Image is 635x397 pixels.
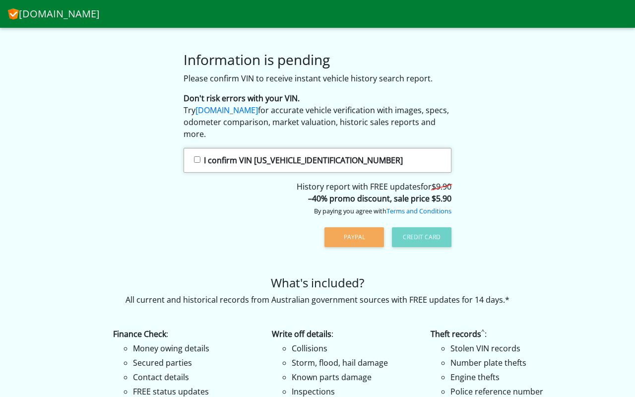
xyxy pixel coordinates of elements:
[308,193,451,204] strong: –40% promo discount, sale price $5.90
[8,6,19,19] img: CheckVIN.com.au logo
[184,72,451,84] p: Please confirm VIN to receive instant vehicle history search report.
[314,206,451,215] small: By paying you agree with
[133,371,257,383] li: Contact details
[421,181,451,192] span: for
[204,155,403,166] strong: I confirm VIN [US_VEHICLE_IDENTIFICATION_NUMBER]
[113,329,166,339] strong: Finance Check
[450,371,574,383] li: Engine thefts
[184,181,451,216] div: History report with FREE updates
[431,329,481,339] strong: Theft records
[133,342,257,354] li: Money owing details
[133,357,257,369] li: Secured parties
[7,276,628,290] h4: What's included?
[450,357,574,369] li: Number plate thefts
[194,156,200,163] input: I confirm VIN [US_VEHICLE_IDENTIFICATION_NUMBER]
[481,328,485,336] sup: ^
[184,92,451,140] p: Try for accurate vehicle verification with images, specs, odometer comparison, market valuation, ...
[184,93,300,104] strong: Don't risk errors with your VIN.
[184,52,451,68] h3: Information is pending
[432,181,451,192] s: $9.90
[292,371,416,383] li: Known parts damage
[7,294,628,306] p: All current and historical records from Australian government sources with FREE updates for 14 days.
[8,4,100,24] a: [DOMAIN_NAME]
[272,329,331,339] strong: Write off details
[292,357,416,369] li: Storm, flood, hail damage
[195,105,258,116] a: [DOMAIN_NAME]
[450,342,574,354] li: Stolen VIN records
[292,342,416,354] li: Collisions
[386,206,451,215] a: Terms and Conditions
